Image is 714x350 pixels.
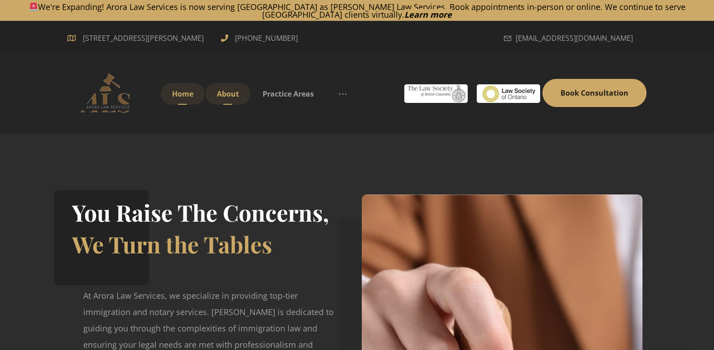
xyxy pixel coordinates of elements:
a: More links [326,83,359,105]
a: Book Consultation [542,79,647,107]
img: # [477,84,540,103]
a: About [206,83,250,105]
a: [STREET_ADDRESS][PERSON_NAME] [67,32,207,42]
a: Learn more [404,9,452,20]
a: Home [161,83,205,105]
span: [STREET_ADDRESS][PERSON_NAME] [79,31,207,45]
h2: You Raise The Concerns, [72,197,329,228]
span: Book Consultation [561,88,628,98]
img: # [404,84,468,103]
img: 🚨 [29,3,38,11]
img: Arora Law Services [67,73,149,113]
span: About [217,89,239,99]
span: Home [172,89,193,99]
a: Advocate (IN) | Barrister (CA) | Solicitor | Notary Public [67,73,149,113]
a: [PHONE_NUMBER] [221,32,300,42]
p: We're Expanding! Arora Law Services is now serving [GEOGRAPHIC_DATA] as [PERSON_NAME] Law Service... [0,3,714,18]
a: Practice Areas [251,83,325,105]
span: [EMAIL_ADDRESS][DOMAIN_NAME] [516,31,633,45]
span: [PHONE_NUMBER] [233,31,300,45]
span: Practice Areas [263,89,314,99]
span: We Turn the Tables [72,229,272,259]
